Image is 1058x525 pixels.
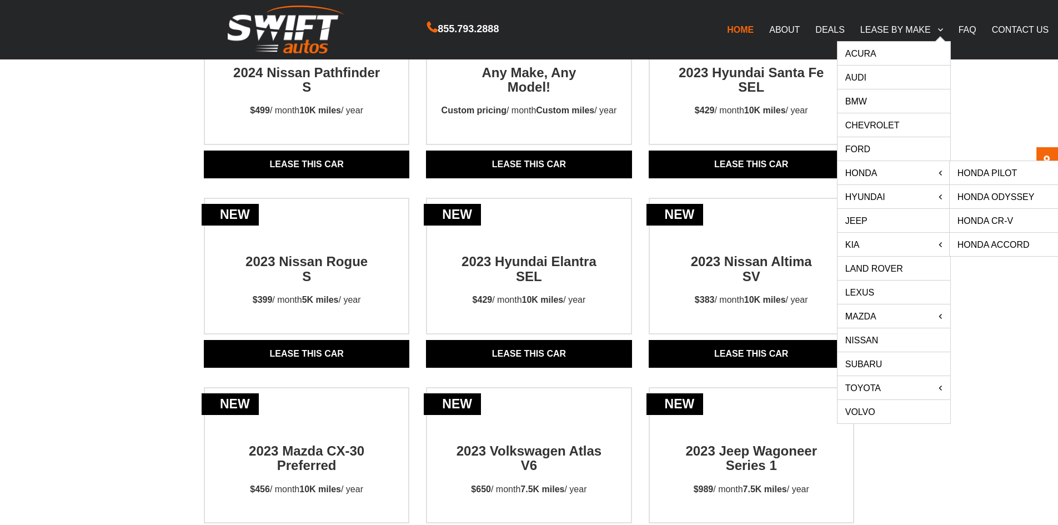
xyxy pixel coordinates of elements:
[522,295,564,304] strong: 10K miles
[838,328,950,352] a: Nissan
[853,18,951,41] a: LEASE BY MAKE
[520,484,564,494] strong: 7.5K miles
[427,234,630,317] a: new2023 Hyundai Elantra SEL$429/ month10K miles/ year
[838,113,950,137] a: Chevrolet
[650,234,853,317] a: new2023 Nissan AltimaSV$383/ month10K miles/ year
[684,473,819,506] p: / month / year
[250,106,270,115] strong: $499
[427,24,499,34] a: 855.793.2888
[744,106,786,115] strong: 10K miles
[424,204,481,226] div: new
[649,340,854,368] a: Lease THIS CAR
[426,151,631,178] a: Lease THIS CAR
[473,295,493,304] strong: $429
[427,424,630,506] a: new2023 Volkswagen Atlas V6$650/ month7.5K miles/ year
[646,393,704,415] div: new
[838,161,950,184] a: HONDA
[673,234,830,284] h2: 2023 Nissan Altima SV
[1040,155,1053,174] img: contact us, iconuser
[838,66,950,89] a: Audi
[240,473,373,506] p: / month / year
[695,295,715,304] strong: $383
[299,106,341,115] strong: 10K miles
[685,284,818,317] p: / month / year
[228,46,385,95] h2: 2024 Nissan Pathfinder S
[204,340,409,368] a: Lease THIS CAR
[646,204,704,226] div: new
[438,21,499,37] span: 855.793.2888
[984,18,1057,41] a: CONTACT US
[202,393,259,415] div: new
[719,18,761,41] a: HOME
[838,304,950,328] a: Mazda
[838,400,950,423] a: Volvo
[450,424,607,473] h2: 2023 Volkswagen Atlas V6
[838,233,950,256] a: KIA
[673,46,830,95] h2: 2023 Hyundai Santa Fe SEL
[205,46,408,128] a: new2024 Nissan Pathfinder S$499/ month10K miles/ year
[650,424,853,506] a: new2023 Jeep Wagoneer Series 1$989/ month7.5K miles/ year
[536,106,594,115] strong: Custom miles
[228,424,385,473] h2: 2023 Mazda CX-30 Preferred
[442,106,507,115] strong: Custom pricing
[243,284,371,317] p: / month / year
[838,209,950,232] a: Jeep
[299,484,341,494] strong: 10K miles
[432,94,627,127] p: / month / year
[302,295,339,304] strong: 5K miles
[838,137,950,161] a: Ford
[205,424,408,506] a: new2023 Mazda CX-30 Preferred$456/ month10K miles/ year
[461,473,596,506] p: / month / year
[202,204,259,226] div: new
[471,484,491,494] strong: $650
[650,46,853,128] a: new2023 Hyundai Santa Fe SEL$429/ month10K miles/ year
[761,18,808,41] a: ABOUT
[649,151,854,178] a: Lease THIS CAR
[694,484,714,494] strong: $989
[463,284,596,317] p: / month / year
[228,6,344,54] img: Swift Autos
[228,234,385,284] h2: 2023 Nissan Rogue S
[426,340,631,368] a: Lease THIS CAR
[744,295,786,304] strong: 10K miles
[838,257,950,280] a: Land Rover
[205,234,408,317] a: new2023 Nissan RogueS$399/ month5K miles/ year
[450,234,607,284] h2: 2023 Hyundai Elantra SEL
[253,295,273,304] strong: $399
[673,424,830,473] h2: 2023 Jeep Wagoneer Series 1
[838,376,950,399] a: Toyota
[250,484,270,494] strong: $456
[685,94,818,127] p: / month / year
[838,89,950,113] a: BMW
[838,281,950,304] a: Lexus
[240,94,373,127] p: / month / year
[838,352,950,376] a: Subaru
[204,151,409,178] a: Lease THIS CAR
[743,484,787,494] strong: 7.5K miles
[808,18,852,41] a: DEALS
[838,185,950,208] a: Hyundai
[427,46,630,128] a: newAny Make, AnyModel!Custom pricing/ monthCustom miles/ year
[424,393,481,415] div: new
[838,42,950,65] a: Acura
[695,106,715,115] strong: $429
[450,46,607,95] h2: Any Make, Any Model!
[951,18,984,41] a: FAQ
